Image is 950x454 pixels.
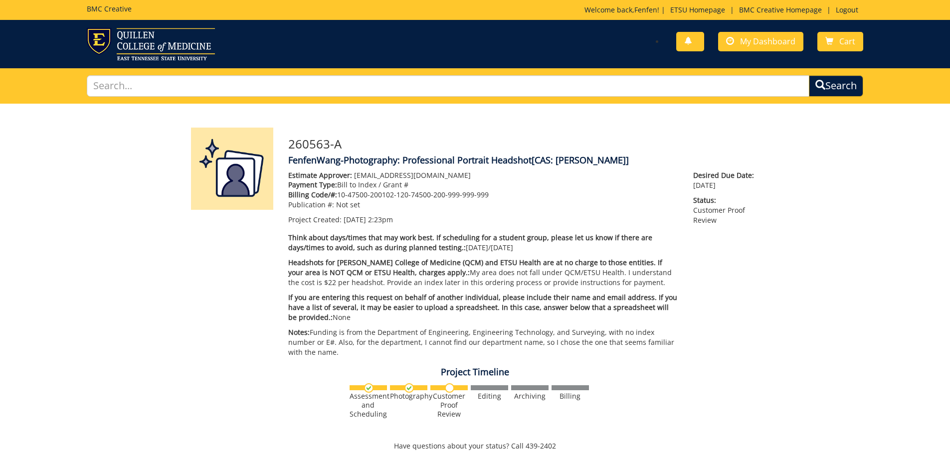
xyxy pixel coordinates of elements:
[288,200,334,209] span: Publication #:
[511,392,549,401] div: Archiving
[693,195,759,225] p: Customer Proof Review
[809,75,863,97] button: Search
[831,5,863,14] a: Logout
[288,258,679,288] p: My area does not fall under QCM/ETSU Health. I understand the cost is $22 per headshot. Provide a...
[87,28,215,60] img: ETSU logo
[817,32,863,51] a: Cart
[364,383,374,393] img: checkmark
[288,215,342,224] span: Project Created:
[344,215,393,224] span: [DATE] 2:23pm
[471,392,508,401] div: Editing
[288,190,679,200] p: 10-47500-200102-120-74500-200-999-999-999
[288,170,352,180] span: Estimate Approver:
[390,392,427,401] div: Photography
[634,5,657,14] a: Fenfen
[288,180,679,190] p: Bill to Index / Grant #
[191,128,273,210] img: Product featured image
[288,327,310,337] span: Notes:
[288,155,760,165] h4: FenfenWang-Photography: Professional Portrait Headshot
[87,5,132,12] h5: BMC Creative
[693,170,759,190] p: [DATE]
[404,383,414,393] img: checkmark
[288,138,760,151] h3: 260563-A
[734,5,827,14] a: BMC Creative Homepage
[288,170,679,180] p: [EMAIL_ADDRESS][DOMAIN_NAME]
[665,5,730,14] a: ETSU Homepage
[693,170,759,180] span: Desired Due Date:
[288,233,679,253] p: [DATE]/[DATE]
[288,180,337,189] span: Payment Type:
[740,36,795,47] span: My Dashboard
[288,233,652,252] span: Think about days/times that may work best. If scheduling for a student group, please let us know ...
[87,75,810,97] input: Search...
[288,293,679,322] p: None
[430,392,468,419] div: Customer Proof Review
[184,441,767,451] p: Have questions about your status? Call 439-2402
[184,367,767,377] h4: Project Timeline
[288,327,679,357] p: Funding is from the Department of Engineering, Engineering Technology, and Surveying, with no ind...
[288,293,677,322] span: If you are entering this request on behalf of another individual, please include their name and e...
[336,200,360,209] span: Not set
[532,154,629,166] span: [CAS: [PERSON_NAME]]
[350,392,387,419] div: Assessment and Scheduling
[552,392,589,401] div: Billing
[288,190,337,199] span: Billing Code/#:
[839,36,855,47] span: Cart
[445,383,454,393] img: no
[584,5,863,15] p: Welcome back, ! | | |
[718,32,803,51] a: My Dashboard
[288,258,662,277] span: Headshots for [PERSON_NAME] College of Medicine (QCM) and ETSU Health are at no charge to those e...
[693,195,759,205] span: Status:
